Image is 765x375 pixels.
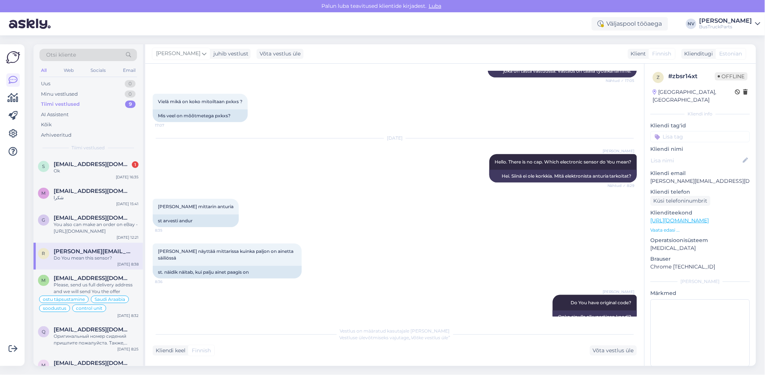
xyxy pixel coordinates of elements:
div: NV [686,19,696,29]
p: Kliendi tag'id [651,122,750,130]
div: [DATE] 12:21 [117,235,139,240]
span: seppergo@gmail.com [54,161,131,168]
div: You also can make an order on eBay - [URL][DOMAIN_NAME] [54,221,139,235]
div: Võta vestlus üle [257,49,304,59]
p: Brauser [651,255,750,263]
span: Estonian [720,50,742,58]
div: Uus [41,80,50,88]
div: Väljaspool tööaega [592,17,668,31]
div: Email [121,66,137,75]
div: [GEOGRAPHIC_DATA], [GEOGRAPHIC_DATA] [653,88,735,104]
div: Kõik [41,121,52,128]
span: [PERSON_NAME] näyttää mittarissa kuinka paljon on ainetta säiliössä [158,248,295,261]
span: q [42,329,45,334]
span: [PERSON_NAME] [156,50,200,58]
span: Nähtud ✓ 17:05 [606,78,635,83]
i: „Võtke vestlus üle” [409,335,450,340]
span: Finnish [192,347,211,355]
div: Web [62,66,75,75]
div: شكرا [54,194,139,201]
div: All [39,66,48,75]
div: Mis veel on mõõtmetega pxkxs? [153,109,248,122]
div: Hei. Siinä ei ole korkkia. Mitä elektronista anturia tarkoitat? [489,170,637,182]
img: Askly Logo [6,50,20,64]
div: [DATE] 8:38 [117,261,139,267]
p: Vaata edasi ... [651,227,750,233]
div: Küsi telefoninumbrit [651,196,711,206]
a: [PERSON_NAME]BusTruckParts [699,18,761,30]
div: 0 [125,80,136,88]
span: mazen_hussein8@hotmail.com [54,188,131,194]
span: [PERSON_NAME] [603,289,635,295]
span: qodir1972alpqosim@gmail.com [54,326,131,333]
div: [DATE] 16:35 [116,174,139,180]
div: Do You mean this sensor? [54,255,139,261]
span: Vestluse ülevõtmiseks vajutage [340,335,450,340]
div: st. näidik näitab, kui palju ainet paagis on [153,266,302,279]
div: juhib vestlust [210,50,248,58]
p: Kliendi telefon [651,188,750,196]
span: 17:07 [155,123,183,128]
div: [DATE] [153,135,637,142]
p: Operatsioonisüsteem [651,236,750,244]
span: Otsi kliente [46,51,76,59]
div: [PERSON_NAME] [699,18,752,24]
div: st arvesti andur [153,214,239,227]
div: Please, send us full delivery address and we will send You the offer [54,282,139,295]
div: Klient [628,50,646,58]
div: 9 [125,101,136,108]
div: Socials [89,66,107,75]
span: Vestlus on määratud kasutajale [PERSON_NAME] [340,328,450,334]
div: Kliendi info [651,111,750,117]
div: Ok [54,168,139,174]
div: Klienditugi [682,50,713,58]
p: Chrome [TECHNICAL_ID] [651,263,750,271]
span: soodustus [43,306,66,311]
span: control unit [76,306,102,311]
div: AI Assistent [41,111,69,118]
span: marcos.ferru@gmail.com [54,360,131,366]
div: Оригинальный номер сидений пришлите пожалуйста. Также, доставка будет очень дорого стоить. В [GEO... [54,333,139,346]
input: Lisa nimi [651,156,742,165]
span: Do You have original code? [571,300,632,305]
span: z [657,74,660,80]
p: [MEDICAL_DATA] [651,244,750,252]
p: [PERSON_NAME][EMAIL_ADDRESS][DOMAIN_NAME] [651,177,750,185]
span: Finnish [653,50,672,58]
a: [URL][DOMAIN_NAME] [651,217,709,224]
span: g [42,217,45,223]
div: [PERSON_NAME] [651,278,750,285]
span: Offline [715,72,748,80]
input: Lisa tag [651,131,750,142]
p: Klienditeekond [651,209,750,217]
span: mcmashwal@yahoo.com [54,275,131,282]
span: Vielä mikä on koko mitoiltaan pxkxs ? [158,99,242,104]
p: Kliendi nimi [651,145,750,153]
span: [PERSON_NAME] [603,148,635,154]
div: [DATE] 15:41 [116,201,139,207]
div: Võta vestlus üle [590,346,637,356]
span: Nähtud ✓ 8:29 [607,183,635,188]
span: Tiimi vestlused [72,144,105,151]
div: # zbsr14xt [669,72,715,81]
div: Onko sinulla alkuperäinen koodi? [553,311,637,323]
div: [DATE] 8:32 [117,313,139,318]
div: [DATE] 8:25 [117,346,139,352]
p: Märkmed [651,289,750,297]
span: m [42,362,46,368]
div: 1 [132,161,139,168]
span: 8:35 [155,228,183,233]
div: Arhiveeritud [41,131,72,139]
span: Saudi Araabia [95,297,125,302]
span: 8:36 [155,279,183,285]
div: BusTruckParts [699,24,752,30]
span: Hello. There is no cap. Which electronic sensor do You mean? [495,159,632,165]
span: raimo.julkunen@trackhunter.fi [54,248,131,255]
span: s [42,163,45,169]
span: m [42,277,46,283]
span: Luba [426,3,444,9]
span: ostu täpsustamine [43,297,85,302]
div: Minu vestlused [41,90,78,98]
div: Kliendi keel [153,347,185,355]
p: Kliendi email [651,169,750,177]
